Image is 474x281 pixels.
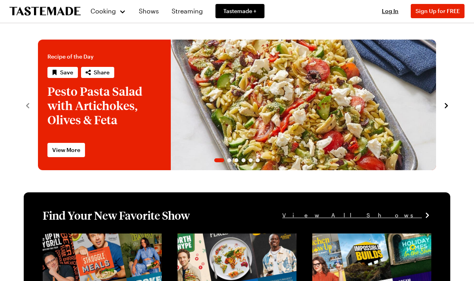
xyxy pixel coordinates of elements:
[215,4,264,18] a: Tastemade +
[94,68,110,76] span: Share
[382,8,398,14] span: Log In
[81,67,114,78] button: Share
[90,2,126,21] button: Cooking
[214,158,224,162] span: Go to slide 1
[242,158,245,162] span: Go to slide 4
[442,100,450,110] button: navigate to next item
[38,40,436,170] div: 1 / 6
[227,158,231,162] span: Go to slide 2
[312,234,420,242] a: View full content for [object Object]
[282,211,431,220] a: View All Shows
[43,234,151,242] a: View full content for [object Object]
[24,100,32,110] button: navigate to previous item
[60,68,73,76] span: Save
[374,7,406,15] button: Log In
[415,8,460,14] span: Sign Up for FREE
[9,7,81,16] a: To Tastemade Home Page
[47,67,78,78] button: Save recipe
[256,158,260,162] span: Go to slide 6
[91,7,116,15] span: Cooking
[223,7,257,15] span: Tastemade +
[52,146,80,154] span: View More
[249,158,253,162] span: Go to slide 5
[47,143,85,157] a: View More
[282,211,422,220] span: View All Shows
[43,208,190,222] h1: Find Your New Favorite Show
[411,4,465,18] button: Sign Up for FREE
[178,234,285,242] a: View full content for [object Object]
[234,158,238,162] span: Go to slide 3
